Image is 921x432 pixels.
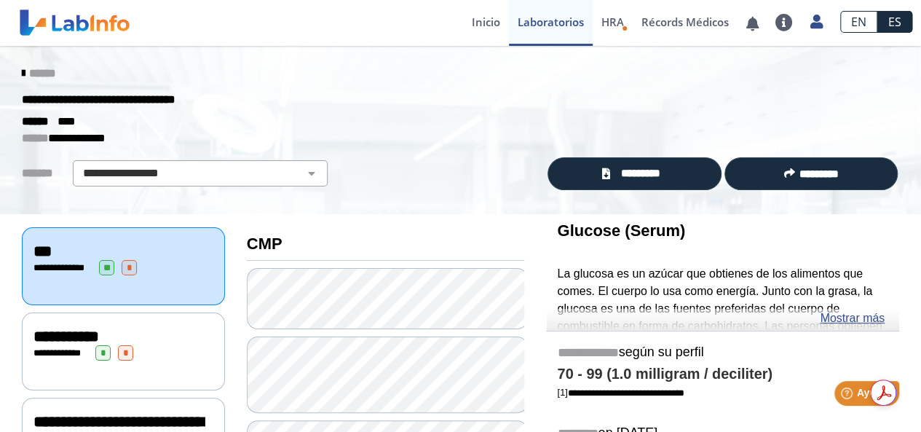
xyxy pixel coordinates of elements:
p: La glucosa es un azúcar que obtienes de los alimentos que comes. El cuerpo lo usa como energía. J... [557,265,888,422]
iframe: Help widget launcher [791,375,905,416]
b: Glucose (Serum) [557,221,685,240]
a: [1] [557,387,684,398]
h5: según su perfil [557,345,888,361]
span: HRA [601,15,624,29]
a: ES [877,11,912,33]
b: CMP [247,235,282,253]
a: Mostrar más [820,310,885,327]
h4: 70 - 99 (1.0 milligram / deciliter) [557,366,888,383]
a: EN [840,11,877,33]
